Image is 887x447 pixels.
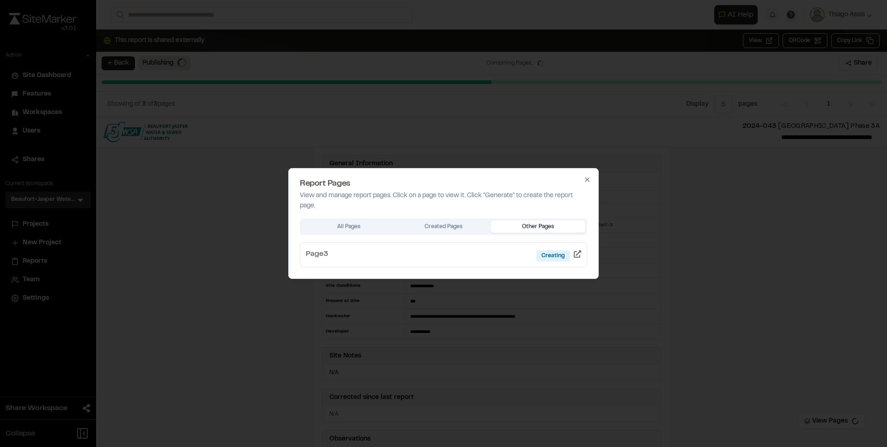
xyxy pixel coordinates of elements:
[306,248,328,261] div: Page 3
[536,250,570,261] div: Creating
[302,221,396,233] button: All Pages
[300,191,587,211] p: View and manage report pages. Click on a page to view it. Click "Generate" to create the report p...
[300,242,587,267] a: Page3Creating
[491,221,585,233] button: Other Pages
[396,221,491,233] button: Created Pages
[300,180,587,188] h2: Report Pages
